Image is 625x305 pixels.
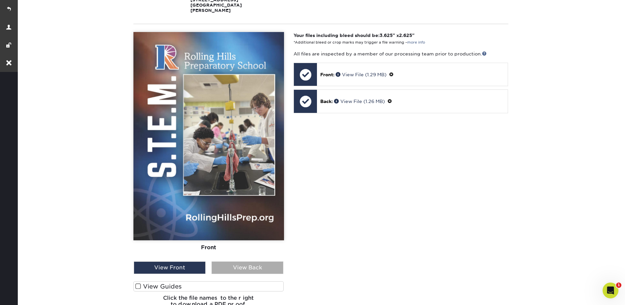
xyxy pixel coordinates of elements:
small: *Additional bleed or crop marks may trigger a file warning – [294,40,425,45]
div: View Back [212,261,283,274]
label: View Guides [133,281,284,291]
strong: Your files including bleed should be: " x " [294,33,414,38]
a: more info [407,40,425,45]
a: View File (1.26 MB) [334,99,385,104]
a: View File (1.29 MB) [336,72,386,77]
div: Front [133,240,284,255]
span: 1 [616,283,621,288]
span: 2.625 [399,33,412,38]
p: All files are inspected by a member of our processing team prior to production. [294,51,508,57]
span: Back: [320,99,333,104]
iframe: Intercom live chat [603,283,618,298]
span: 3.625 [380,33,393,38]
span: Front: [320,72,334,77]
div: View Front [134,261,206,274]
